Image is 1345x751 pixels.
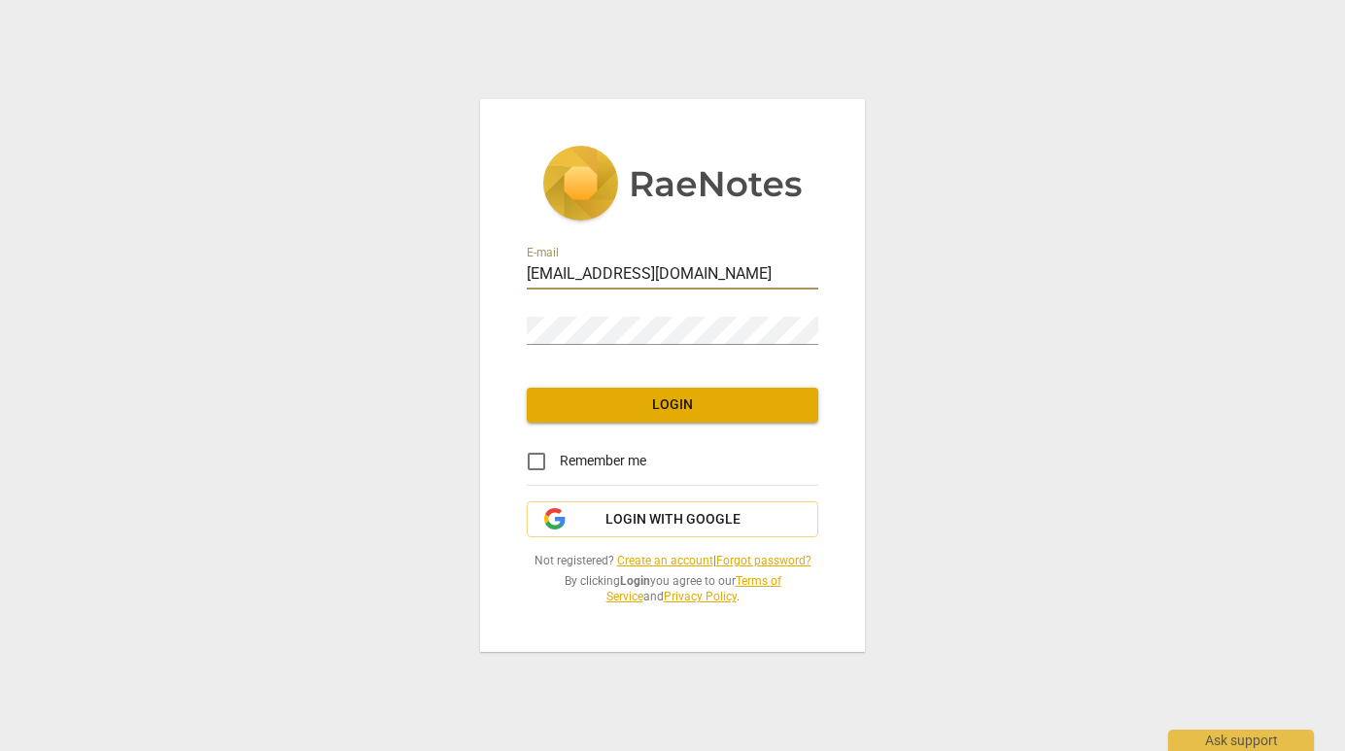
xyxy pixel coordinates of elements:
[542,395,803,415] span: Login
[527,388,818,423] button: Login
[716,554,811,567] a: Forgot password?
[606,574,781,604] a: Terms of Service
[527,501,818,538] button: Login with Google
[542,146,803,225] img: 5ac2273c67554f335776073100b6d88f.svg
[527,553,818,569] span: Not registered? |
[605,510,741,529] span: Login with Google
[617,554,713,567] a: Create an account
[527,573,818,605] span: By clicking you agree to our and .
[1168,730,1314,751] div: Ask support
[620,574,650,588] b: Login
[527,247,559,258] label: E-mail
[560,451,646,471] span: Remember me
[664,590,737,603] a: Privacy Policy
